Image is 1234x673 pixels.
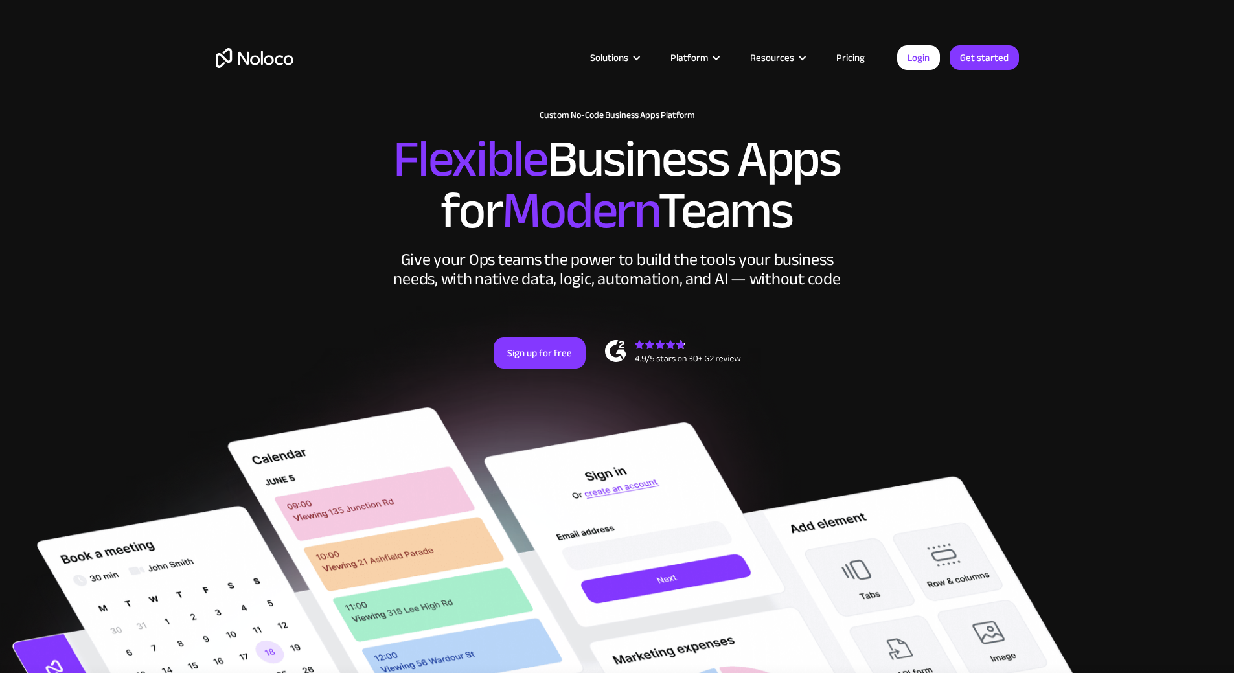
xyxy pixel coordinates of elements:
div: Platform [670,49,708,66]
span: Flexible [393,111,547,207]
div: Solutions [590,49,628,66]
a: Sign up for free [494,337,586,369]
div: Resources [734,49,820,66]
div: Platform [654,49,734,66]
a: home [216,48,293,68]
div: Solutions [574,49,654,66]
a: Pricing [820,49,881,66]
a: Login [897,45,940,70]
div: Resources [750,49,794,66]
h2: Business Apps for Teams [216,133,1019,237]
div: Give your Ops teams the power to build the tools your business needs, with native data, logic, au... [391,250,844,289]
a: Get started [950,45,1019,70]
span: Modern [502,163,658,259]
